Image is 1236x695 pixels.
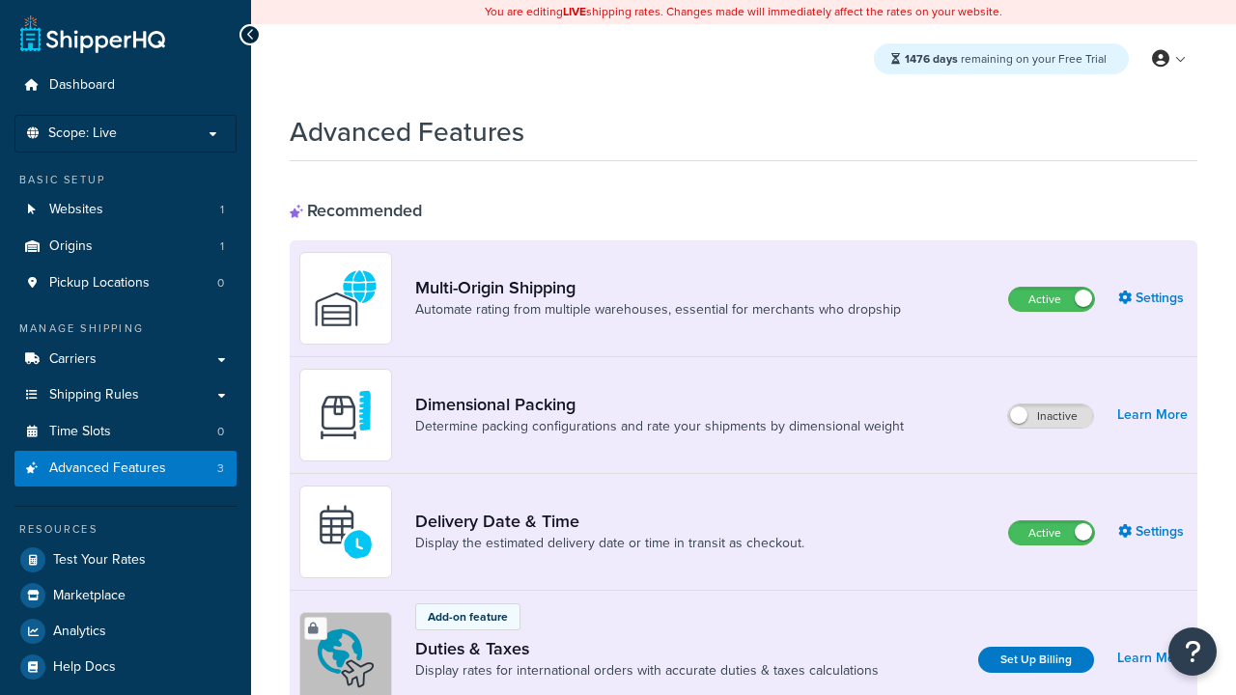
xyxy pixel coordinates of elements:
p: Add-on feature [428,608,508,625]
h1: Advanced Features [290,113,524,151]
a: Learn More [1117,645,1188,672]
span: Origins [49,238,93,255]
a: Test Your Rates [14,542,237,577]
div: Recommended [290,200,422,221]
span: Shipping Rules [49,387,139,403]
a: Advanced Features3 [14,451,237,486]
li: Advanced Features [14,451,237,486]
a: Shipping Rules [14,377,237,413]
a: Duties & Taxes [415,638,879,659]
a: Display the estimated delivery date or time in transit as checkout. [415,534,804,553]
a: Display rates for international orders with accurate duties & taxes calculations [415,661,879,681]
span: 0 [217,275,224,292]
a: Dashboard [14,68,237,103]
a: Learn More [1117,402,1188,429]
span: 0 [217,424,224,440]
span: Test Your Rates [53,552,146,569]
span: Scope: Live [48,125,117,142]
a: Settings [1118,285,1188,312]
li: Pickup Locations [14,265,237,301]
img: DTVBYsAAAAAASUVORK5CYII= [312,381,379,449]
a: Websites1 [14,192,237,228]
label: Active [1009,288,1094,311]
span: Marketplace [53,588,126,604]
a: Analytics [14,614,237,649]
span: Time Slots [49,424,111,440]
button: Open Resource Center [1168,627,1217,676]
li: Origins [14,229,237,264]
span: Help Docs [53,659,116,676]
span: Pickup Locations [49,275,150,292]
span: Dashboard [49,77,115,94]
a: Carriers [14,342,237,377]
a: Pickup Locations0 [14,265,237,301]
span: Analytics [53,624,106,640]
a: Set Up Billing [978,647,1094,673]
a: Help Docs [14,650,237,684]
img: WatD5o0RtDAAAAAElFTkSuQmCC [312,264,379,332]
li: Time Slots [14,414,237,450]
span: Carriers [49,351,97,368]
strong: 1476 days [905,50,958,68]
span: 1 [220,202,224,218]
span: Advanced Features [49,460,166,477]
b: LIVE [563,3,586,20]
span: Websites [49,202,103,218]
a: Delivery Date & Time [415,511,804,532]
a: Settings [1118,518,1188,545]
img: gfkeb5ejjkALwAAAABJRU5ErkJggg== [312,498,379,566]
a: Marketplace [14,578,237,613]
a: Multi-Origin Shipping [415,277,901,298]
span: 1 [220,238,224,255]
div: Resources [14,521,237,538]
a: Origins1 [14,229,237,264]
a: Automate rating from multiple warehouses, essential for merchants who dropship [415,300,901,320]
li: Websites [14,192,237,228]
span: 3 [217,460,224,477]
a: Time Slots0 [14,414,237,450]
a: Determine packing configurations and rate your shipments by dimensional weight [415,417,904,436]
label: Active [1009,521,1094,544]
a: Dimensional Packing [415,394,904,415]
label: Inactive [1008,404,1093,428]
div: Manage Shipping [14,320,237,337]
div: Basic Setup [14,172,237,188]
span: remaining on your Free Trial [905,50,1107,68]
